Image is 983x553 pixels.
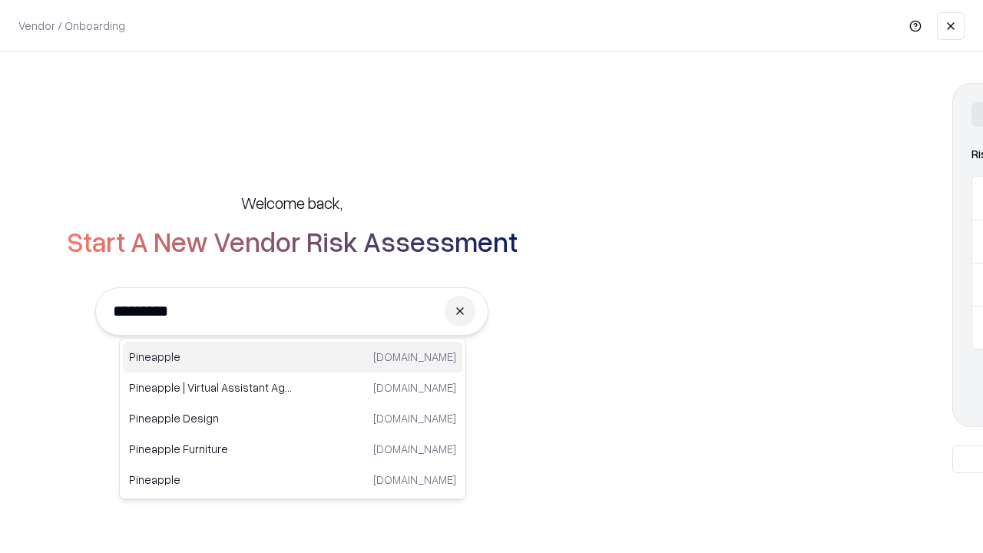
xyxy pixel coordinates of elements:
p: Pineapple Furniture [129,441,293,457]
div: Suggestions [119,338,466,499]
h2: Start A New Vendor Risk Assessment [67,226,518,257]
p: Pineapple | Virtual Assistant Agency [129,379,293,396]
p: [DOMAIN_NAME] [373,441,456,457]
p: Pineapple [129,349,293,365]
p: [DOMAIN_NAME] [373,379,456,396]
p: [DOMAIN_NAME] [373,349,456,365]
p: Pineapple Design [129,410,293,426]
h5: Welcome back, [241,192,343,214]
p: Vendor / Onboarding [18,18,125,34]
p: [DOMAIN_NAME] [373,472,456,488]
p: Pineapple [129,472,293,488]
p: [DOMAIN_NAME] [373,410,456,426]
